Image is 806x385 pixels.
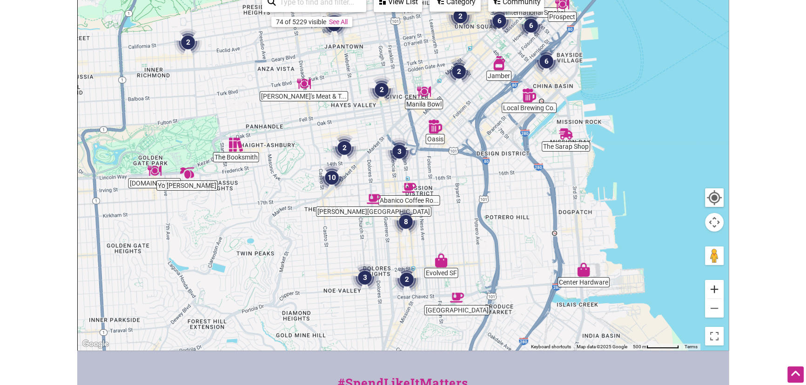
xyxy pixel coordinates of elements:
[488,53,510,74] div: Jamber
[424,116,446,137] div: Oasis
[144,160,165,181] div: Um.Ma
[314,160,349,195] div: 10
[705,246,724,265] button: Drag Pegman onto the map to open Street View
[170,25,206,60] div: 2
[685,344,698,349] a: Terms (opens in new tab)
[441,54,477,89] div: 2
[398,177,420,199] div: Abanico Coffee Roasters
[482,3,517,39] div: 6
[518,85,540,106] div: Local Brewing Co.
[347,260,383,295] div: 3
[633,344,646,349] span: 500 m
[327,130,362,166] div: 2
[293,73,315,94] div: Brenda's Meat & Three
[382,134,417,169] div: 3
[630,344,682,350] button: Map Scale: 500 m per 66 pixels
[577,344,627,349] span: Map data ©2025 Google
[705,326,724,346] button: Toggle fullscreen view
[389,262,424,297] div: 2
[531,344,571,350] button: Keyboard shortcuts
[705,213,724,232] button: Map camera controls
[529,44,564,79] div: 6
[787,366,804,383] div: Scroll Back to Top
[555,123,577,145] div: The Sarap Shop
[705,280,724,299] button: Zoom in
[80,338,111,350] img: Google
[364,72,399,107] div: 2
[329,18,348,26] a: See All
[705,188,724,207] button: Your Location
[80,338,111,350] a: Open this area in Google Maps (opens a new window)
[388,204,423,239] div: 8
[225,134,247,155] div: The Booksmith
[413,81,435,102] div: Manila Bowl
[176,162,198,184] div: Yo Tambien Cantina
[705,299,724,318] button: Zoom out
[363,188,384,210] div: Dolores Park Cafe
[276,18,326,26] div: 74 of 5229 visible
[446,287,468,308] div: Precita Park Cafe
[430,250,452,271] div: Evolved SF
[573,259,594,280] div: Center Hardware
[513,8,549,43] div: 6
